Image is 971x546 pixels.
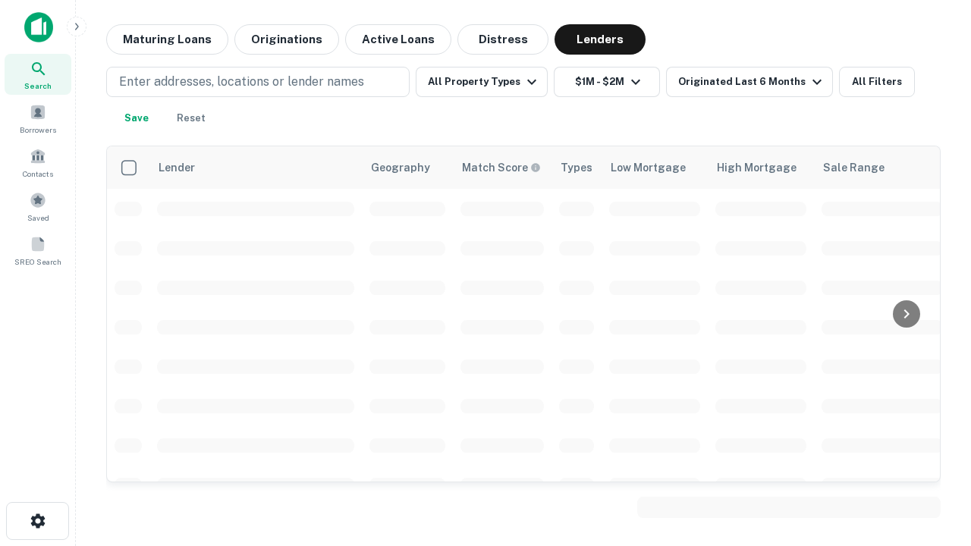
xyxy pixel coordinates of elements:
div: Types [561,158,592,177]
span: Contacts [23,168,53,180]
div: Lender [159,158,195,177]
button: Originated Last 6 Months [666,67,833,97]
th: Geography [362,146,453,189]
th: Lender [149,146,362,189]
span: SREO Search [14,256,61,268]
iframe: Chat Widget [895,425,971,497]
span: Search [24,80,52,92]
div: Low Mortgage [611,158,686,177]
button: Originations [234,24,339,55]
div: Capitalize uses an advanced AI algorithm to match your search with the best lender. The match sco... [462,159,541,176]
button: Reset [167,103,215,133]
th: Sale Range [814,146,951,189]
th: Capitalize uses an advanced AI algorithm to match your search with the best lender. The match sco... [453,146,551,189]
a: Borrowers [5,98,71,139]
a: Contacts [5,142,71,183]
button: All Filters [839,67,915,97]
th: Low Mortgage [602,146,708,189]
span: Saved [27,212,49,224]
div: Geography [371,158,430,177]
th: Types [551,146,602,189]
button: Active Loans [345,24,451,55]
button: Maturing Loans [106,24,228,55]
a: SREO Search [5,230,71,271]
div: Originated Last 6 Months [678,73,826,91]
th: High Mortgage [708,146,814,189]
button: All Property Types [416,67,548,97]
button: Enter addresses, locations or lender names [106,67,410,97]
img: capitalize-icon.png [24,12,53,42]
a: Search [5,54,71,95]
p: Enter addresses, locations or lender names [119,73,364,91]
a: Saved [5,186,71,227]
div: Sale Range [823,158,885,177]
span: Borrowers [20,124,56,136]
button: Lenders [555,24,646,55]
button: Save your search to get updates of matches that match your search criteria. [112,103,161,133]
button: $1M - $2M [554,67,660,97]
button: Distress [457,24,548,55]
div: High Mortgage [717,158,797,177]
h6: Match Score [462,159,538,176]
